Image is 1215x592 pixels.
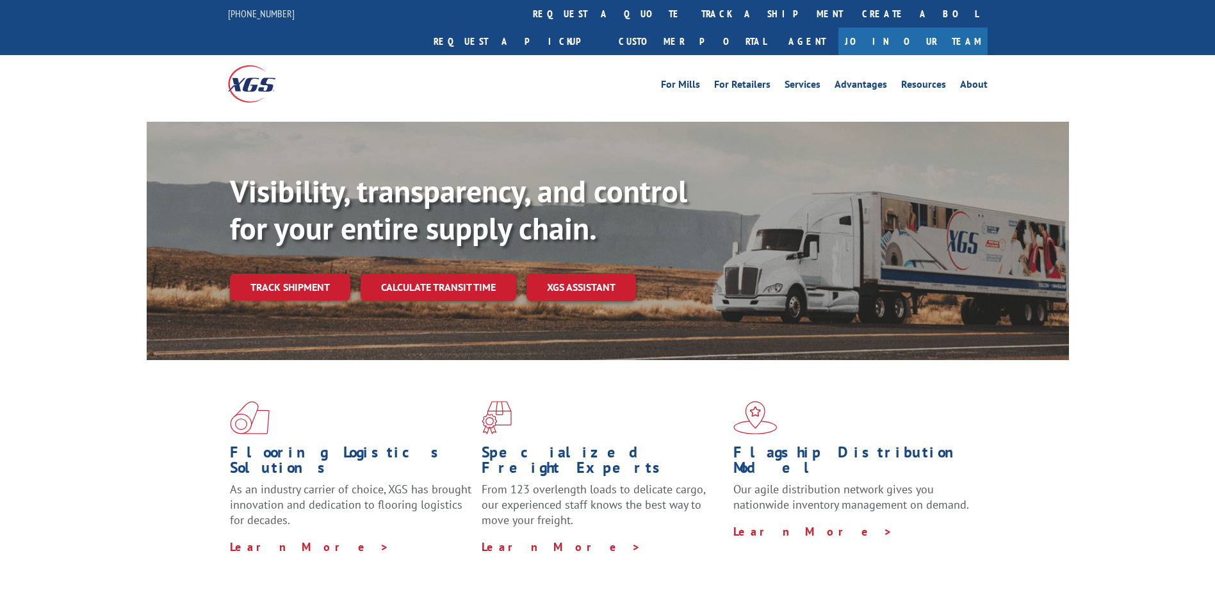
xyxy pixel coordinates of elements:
h1: Flooring Logistics Solutions [230,445,472,482]
a: Resources [901,79,946,94]
a: Request a pickup [424,28,609,55]
img: xgs-icon-focused-on-flooring-red [482,401,512,434]
h1: Specialized Freight Experts [482,445,724,482]
a: XGS ASSISTANT [526,274,636,301]
a: About [960,79,988,94]
img: xgs-icon-total-supply-chain-intelligence-red [230,401,270,434]
a: [PHONE_NUMBER] [228,7,295,20]
h1: Flagship Distribution Model [733,445,975,482]
a: Track shipment [230,274,350,300]
a: Learn More > [230,539,389,554]
a: For Retailers [714,79,771,94]
span: As an industry carrier of choice, XGS has brought innovation and dedication to flooring logistics... [230,482,471,527]
a: Advantages [835,79,887,94]
a: Customer Portal [609,28,776,55]
img: xgs-icon-flagship-distribution-model-red [733,401,778,434]
a: Calculate transit time [361,274,516,301]
a: Learn More > [733,524,893,539]
b: Visibility, transparency, and control for your entire supply chain. [230,171,687,248]
span: Our agile distribution network gives you nationwide inventory management on demand. [733,482,969,512]
a: Agent [776,28,838,55]
a: Learn More > [482,539,641,554]
a: For Mills [661,79,700,94]
a: Join Our Team [838,28,988,55]
p: From 123 overlength loads to delicate cargo, our experienced staff knows the best way to move you... [482,482,724,539]
a: Services [785,79,820,94]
